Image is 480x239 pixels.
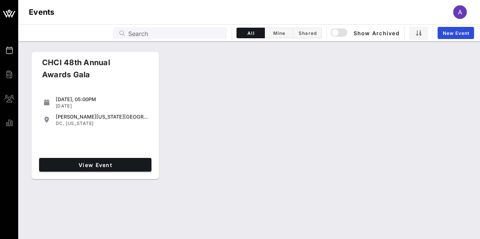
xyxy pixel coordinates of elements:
[331,26,400,40] button: Show Archived
[293,28,322,38] button: Shared
[42,162,148,168] span: View Event
[298,30,317,36] span: Shared
[269,30,288,36] span: Mine
[442,30,469,36] span: New Event
[39,158,151,172] a: View Event
[36,56,143,87] div: CHCI 48th Annual Awards Gala
[56,114,148,120] div: [PERSON_NAME][US_STATE][GEOGRAPHIC_DATA]
[453,5,467,19] div: A
[438,27,474,39] a: New Event
[332,28,399,37] span: Show Archived
[56,120,65,126] span: DC,
[241,30,260,36] span: All
[56,96,148,102] div: [DATE], 05:00PM
[265,28,293,38] button: Mine
[66,120,93,126] span: [US_STATE]
[56,103,148,109] div: [DATE]
[458,8,462,16] span: A
[236,28,265,38] button: All
[29,6,55,18] h1: Events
